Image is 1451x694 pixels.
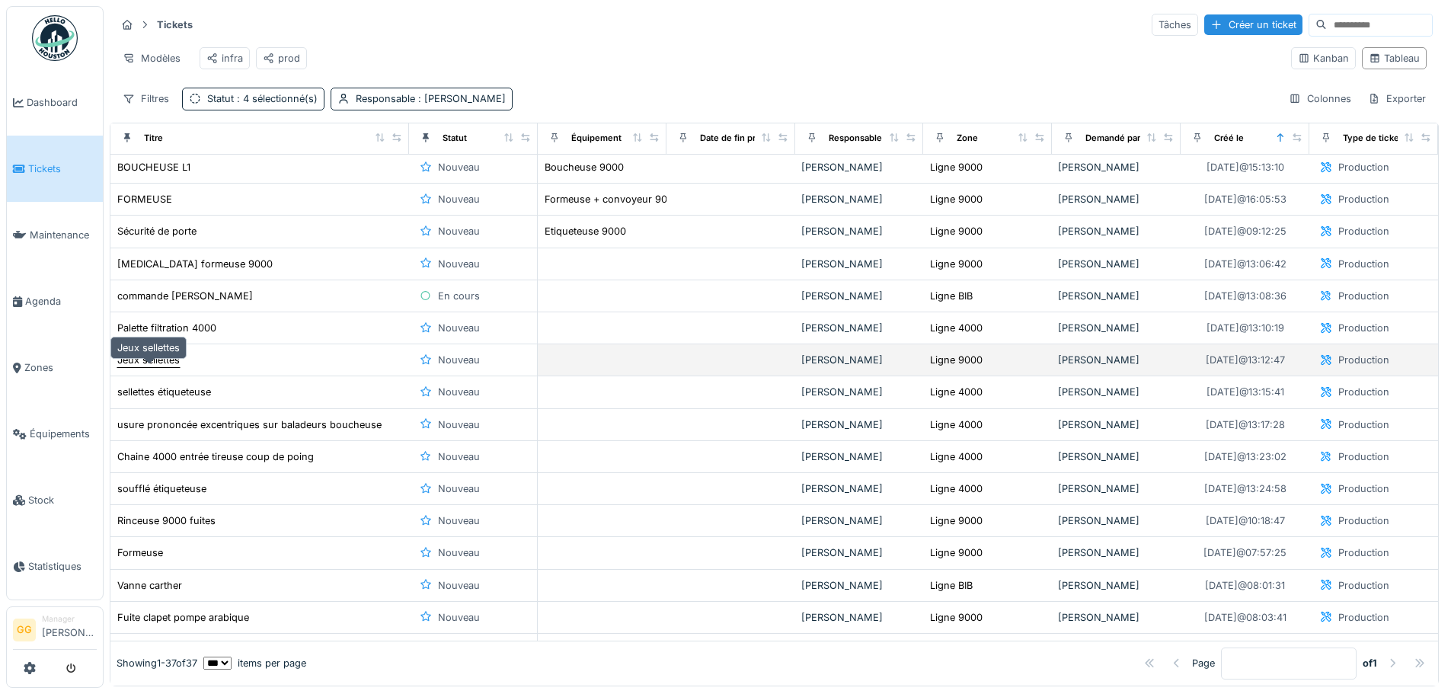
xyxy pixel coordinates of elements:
li: [PERSON_NAME] [42,613,97,646]
div: Exporter [1361,88,1433,110]
div: Nouveau [438,224,480,238]
div: [PERSON_NAME] [801,385,918,399]
div: Showing 1 - 37 of 37 [117,656,197,670]
div: En cours [438,289,480,303]
div: [PERSON_NAME] [801,192,918,206]
div: [PERSON_NAME] [801,224,918,238]
div: Type de ticket [1343,132,1402,145]
div: [PERSON_NAME] [1058,353,1175,367]
div: [PERSON_NAME] [801,321,918,335]
div: Ligne 4000 [930,417,983,432]
div: [PERSON_NAME] [801,545,918,560]
div: [PERSON_NAME] [1058,578,1175,593]
span: : 4 sélectionné(s) [234,93,318,104]
div: [DATE] @ 07:57:25 [1203,545,1286,560]
div: [PERSON_NAME] [801,610,918,625]
div: Nouveau [438,417,480,432]
div: Nouveau [438,353,480,367]
div: [DATE] @ 08:01:31 [1205,578,1285,593]
div: Responsable [356,91,506,106]
div: Rinceuse 9000 fuites [117,513,216,528]
div: Nouveau [438,481,480,496]
div: Production [1338,257,1389,271]
div: BOUCHEUSE L1 [117,160,190,174]
div: [DATE] @ 15:13:10 [1207,160,1284,174]
div: Ligne 9000 [930,192,983,206]
div: Production [1338,289,1389,303]
div: Ligne 9000 [930,257,983,271]
div: [PERSON_NAME] [1058,321,1175,335]
div: Production [1338,449,1389,464]
div: Boucheuse 9000 [545,160,624,174]
div: [DATE] @ 13:12:47 [1206,353,1285,367]
div: Nouveau [438,385,480,399]
div: Production [1338,385,1389,399]
div: Nouveau [438,257,480,271]
div: Production [1338,192,1389,206]
div: Production [1338,321,1389,335]
div: Production [1338,417,1389,432]
div: Production [1338,610,1389,625]
div: soufflé étiqueteuse [117,481,206,496]
div: Production [1338,578,1389,593]
div: Kanban [1298,51,1349,66]
div: Palette filtration 4000 [117,321,216,335]
a: Maintenance [7,202,103,268]
div: Ligne 4000 [930,385,983,399]
div: [PERSON_NAME] [1058,385,1175,399]
span: Maintenance [30,228,97,242]
div: Date de fin prévue [700,132,777,145]
div: prod [263,51,300,66]
div: Statut [207,91,318,106]
span: Statistiques [28,559,97,574]
span: : [PERSON_NAME] [415,93,506,104]
div: Production [1338,224,1389,238]
div: Nouveau [438,321,480,335]
div: Chaine 4000 entrée tireuse coup de poing [117,449,314,464]
div: [PERSON_NAME] [1058,224,1175,238]
div: Formeuse [117,545,163,560]
a: Dashboard [7,69,103,136]
div: [PERSON_NAME] [1058,417,1175,432]
div: [DATE] @ 13:06:42 [1204,257,1286,271]
div: Production [1338,545,1389,560]
div: Créer un ticket [1204,14,1302,35]
div: [PERSON_NAME] [801,289,918,303]
div: Modèles [116,47,187,69]
a: GG Manager[PERSON_NAME] [13,613,97,650]
a: Zones [7,334,103,401]
div: [PERSON_NAME] [801,417,918,432]
a: Stock [7,467,103,533]
div: Ligne 9000 [930,545,983,560]
div: [PERSON_NAME] [801,257,918,271]
div: Formeuse + convoyeur 9000 [545,192,679,206]
div: Nouveau [438,513,480,528]
div: Ligne 4000 [930,321,983,335]
div: Production [1338,481,1389,496]
div: Nouveau [438,610,480,625]
div: Jeux sellettes [117,353,180,367]
a: Équipements [7,401,103,467]
div: items per page [203,656,306,670]
div: Colonnes [1282,88,1358,110]
span: Dashboard [27,95,97,110]
span: Agenda [25,294,97,309]
div: [PERSON_NAME] [801,578,918,593]
div: Titre [144,132,163,145]
div: [PERSON_NAME] [1058,481,1175,496]
div: [PERSON_NAME] [801,449,918,464]
div: sellettes étiqueteuse [117,385,211,399]
div: [PERSON_NAME] [1058,610,1175,625]
div: [PERSON_NAME] [1058,513,1175,528]
div: Jeux sellettes [110,337,187,359]
div: [PERSON_NAME] [801,353,918,367]
div: Tableau [1369,51,1420,66]
div: [DATE] @ 10:18:47 [1206,513,1285,528]
div: [DATE] @ 13:15:41 [1207,385,1284,399]
span: Zones [24,360,97,375]
div: Zone [957,132,978,145]
div: Nouveau [438,545,480,560]
div: Sécurité de porte [117,224,197,238]
div: Ligne 9000 [930,224,983,238]
div: Ligne BIB [930,289,973,303]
